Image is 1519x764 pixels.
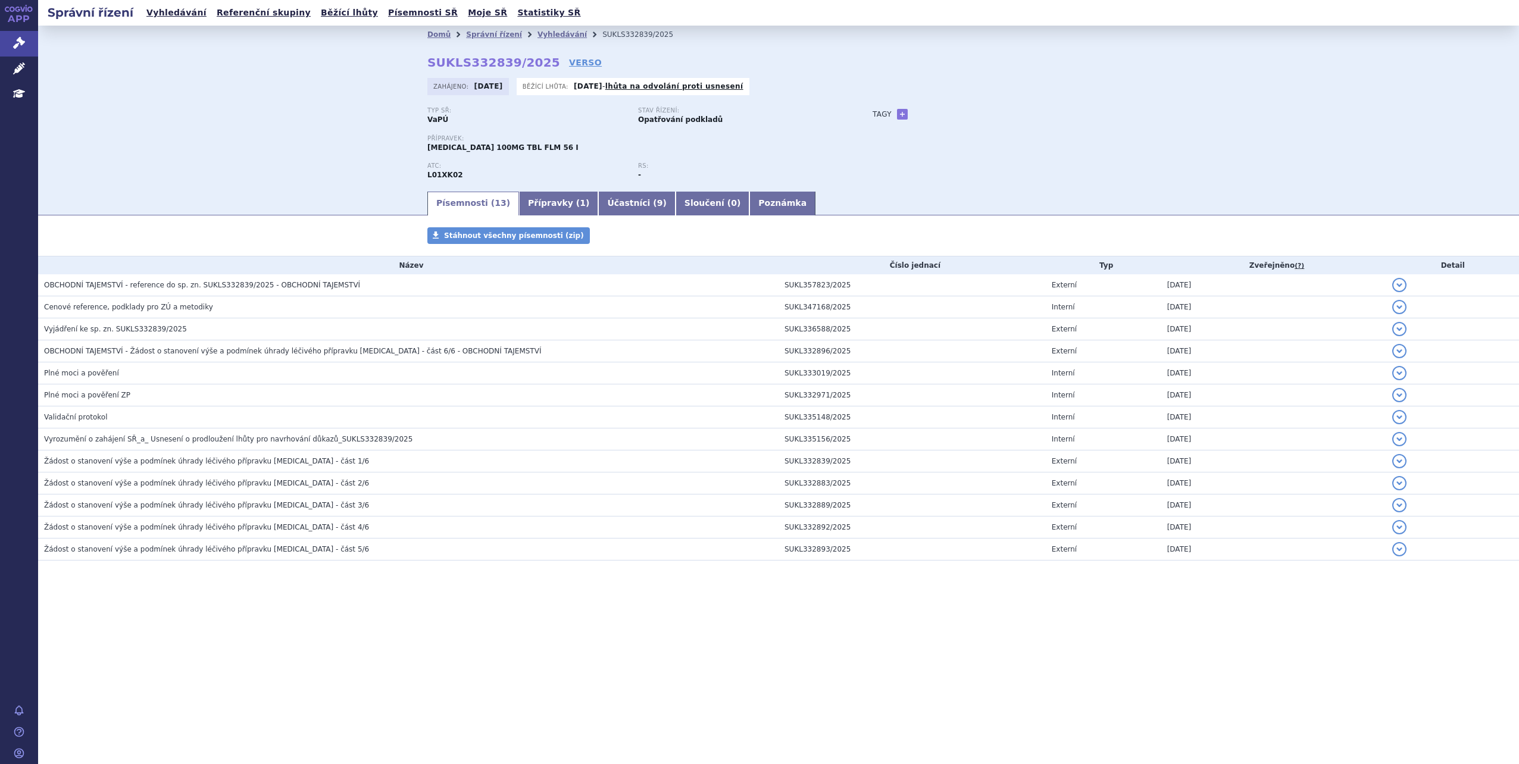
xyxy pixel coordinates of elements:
td: SUKL333019/2025 [779,362,1046,384]
td: SUKL347168/2025 [779,296,1046,318]
td: SUKL332896/2025 [779,340,1046,362]
span: Interní [1052,413,1075,421]
a: Vyhledávání [143,5,210,21]
td: [DATE] [1161,274,1387,296]
button: detail [1392,476,1407,490]
strong: NIRAPARIB [427,171,463,179]
span: Cenové reference, podklady pro ZÚ a metodiky [44,303,213,311]
td: SUKL332883/2025 [779,472,1046,494]
th: Typ [1046,256,1161,274]
h2: Správní řízení [38,4,143,21]
button: detail [1392,498,1407,512]
button: detail [1392,454,1407,468]
strong: VaPÚ [427,115,448,124]
a: Moje SŘ [464,5,511,21]
th: Zveřejněno [1161,256,1387,274]
button: detail [1392,322,1407,336]
span: Externí [1052,479,1077,487]
button: detail [1392,520,1407,534]
span: Běžící lhůta: [523,82,571,91]
button: detail [1392,410,1407,424]
a: Domů [427,30,451,39]
a: VERSO [569,57,602,68]
td: [DATE] [1161,362,1387,384]
span: Externí [1052,501,1077,509]
span: Žádost o stanovení výše a podmínek úhrady léčivého přípravku Zejula - část 2/6 [44,479,369,487]
a: Vyhledávání [537,30,587,39]
p: Stav řízení: [638,107,837,114]
span: 0 [731,198,737,208]
button: detail [1392,300,1407,314]
span: Externí [1052,545,1077,553]
button: detail [1392,366,1407,380]
strong: [DATE] [574,82,602,90]
span: Žádost o stanovení výše a podmínek úhrady léčivého přípravku Zejula - část 1/6 [44,457,369,465]
a: Sloučení (0) [676,192,749,215]
span: Validační protokol [44,413,108,421]
span: OBCHODNÍ TAJEMSTVÍ - reference do sp. zn. SUKLS332839/2025 - OBCHODNÍ TAJEMSTVÍ [44,281,360,289]
td: SUKL332889/2025 [779,494,1046,516]
button: detail [1392,278,1407,292]
strong: SUKLS332839/2025 [427,55,560,70]
td: [DATE] [1161,340,1387,362]
span: Stáhnout všechny písemnosti (zip) [444,231,584,240]
span: Externí [1052,523,1077,531]
button: detail [1392,542,1407,556]
td: SUKL332971/2025 [779,384,1046,406]
button: detail [1392,432,1407,446]
li: SUKLS332839/2025 [602,26,689,43]
span: Plné moci a pověření ZP [44,391,130,399]
td: [DATE] [1161,296,1387,318]
span: Interní [1052,303,1075,311]
strong: - [638,171,641,179]
p: - [574,82,743,91]
span: Žádost o stanovení výše a podmínek úhrady léčivého přípravku Zejula - část 4/6 [44,523,369,531]
span: Vyjádření ke sp. zn. SUKLS332839/2025 [44,325,187,333]
a: Účastníci (9) [598,192,675,215]
td: [DATE] [1161,450,1387,472]
td: [DATE] [1161,494,1387,516]
a: Poznámka [749,192,815,215]
td: [DATE] [1161,538,1387,561]
th: Číslo jednací [779,256,1046,274]
a: Písemnosti (13) [427,192,519,215]
span: Zahájeno: [433,82,471,91]
span: Žádost o stanovení výše a podmínek úhrady léčivého přípravku Zejula - část 3/6 [44,501,369,509]
a: Správní řízení [466,30,522,39]
th: Název [38,256,779,274]
a: Přípravky (1) [519,192,598,215]
td: [DATE] [1161,318,1387,340]
h3: Tagy [873,107,892,121]
td: SUKL357823/2025 [779,274,1046,296]
a: Písemnosti SŘ [385,5,461,21]
td: [DATE] [1161,428,1387,450]
abbr: (?) [1295,262,1304,270]
td: SUKL332892/2025 [779,516,1046,538]
a: Statistiky SŘ [514,5,584,21]
span: Externí [1052,281,1077,289]
span: 1 [580,198,586,208]
span: 13 [495,198,506,208]
span: Externí [1052,325,1077,333]
td: [DATE] [1161,384,1387,406]
a: Běžící lhůty [317,5,382,21]
a: Referenční skupiny [213,5,314,21]
th: Detail [1386,256,1519,274]
a: Stáhnout všechny písemnosti (zip) [427,227,590,244]
p: ATC: [427,162,626,170]
span: Interní [1052,391,1075,399]
button: detail [1392,344,1407,358]
td: SUKL332839/2025 [779,450,1046,472]
p: Přípravek: [427,135,849,142]
td: SUKL332893/2025 [779,538,1046,561]
p: RS: [638,162,837,170]
td: [DATE] [1161,516,1387,538]
span: Externí [1052,347,1077,355]
a: lhůta na odvolání proti usnesení [605,82,743,90]
td: [DATE] [1161,472,1387,494]
span: Interní [1052,435,1075,443]
td: [DATE] [1161,406,1387,428]
span: Žádost o stanovení výše a podmínek úhrady léčivého přípravku Zejula - část 5/6 [44,545,369,553]
td: SUKL335156/2025 [779,428,1046,450]
span: Externí [1052,457,1077,465]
